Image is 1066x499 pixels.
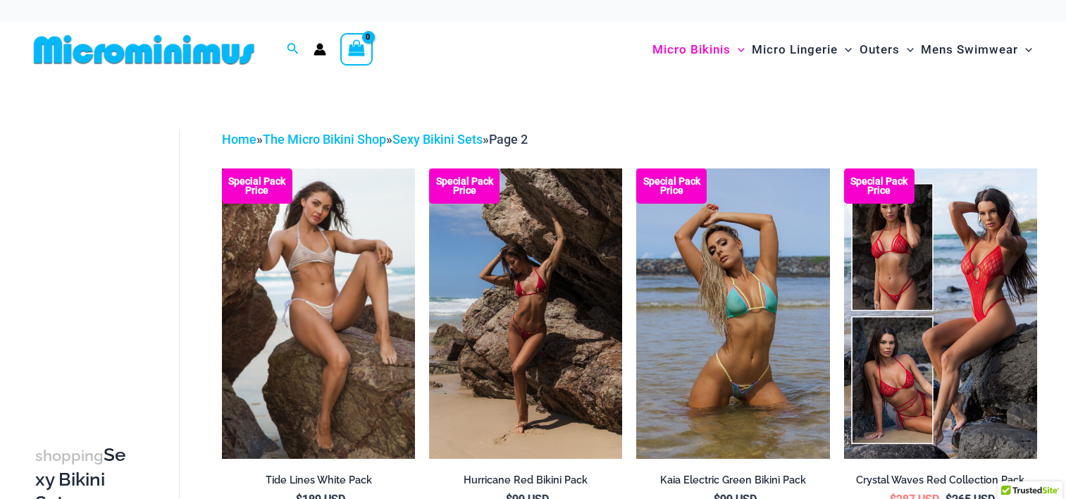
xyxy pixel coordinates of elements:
a: Tide Lines White 350 Halter Top 470 Thong 05 Tide Lines White 350 Halter Top 470 Thong 03Tide Lin... [222,168,415,458]
a: Crystal Waves Red Collection Pack [844,474,1037,492]
a: The Micro Bikini Shop [263,132,386,147]
span: Menu Toggle [900,32,914,68]
h2: Kaia Electric Green Bikini Pack [636,474,829,487]
span: Menu Toggle [838,32,852,68]
h2: Hurricane Red Bikini Pack [429,474,622,487]
span: » » » [222,132,528,147]
img: MM SHOP LOGO FLAT [28,34,260,66]
a: Hurricane Red 3277 Tri Top 4277 Thong Bottom 05 Hurricane Red 3277 Tri Top 4277 Thong Bottom 06Hu... [429,168,622,458]
img: Tide Lines White 350 Halter Top 470 Thong 05 [222,168,415,458]
span: Outers [860,32,900,68]
img: Hurricane Red 3277 Tri Top 4277 Thong Bottom 05 [429,168,622,458]
a: View Shopping Cart, empty [340,33,373,66]
a: Search icon link [287,41,299,58]
a: Kaia Electric Green Bikini Pack [636,474,829,492]
a: Account icon link [314,43,326,56]
b: Special Pack Price [429,177,500,195]
nav: Site Navigation [647,26,1038,73]
b: Special Pack Price [636,177,707,195]
img: Kaia Electric Green 305 Top 445 Thong 04 [636,168,829,458]
span: Menu Toggle [731,32,745,68]
a: Kaia Electric Green 305 Top 445 Thong 04 Kaia Electric Green 305 Top 445 Thong 05Kaia Electric Gr... [636,168,829,458]
a: Mens SwimwearMenu ToggleMenu Toggle [917,28,1036,71]
img: Collection Pack [844,168,1037,458]
a: Micro LingerieMenu ToggleMenu Toggle [748,28,855,71]
h2: Tide Lines White Pack [222,474,415,487]
span: shopping [35,447,104,464]
b: Special Pack Price [844,177,915,195]
span: Mens Swimwear [921,32,1018,68]
h2: Crystal Waves Red Collection Pack [844,474,1037,487]
a: Tide Lines White Pack [222,474,415,492]
b: Special Pack Price [222,177,292,195]
a: Home [222,132,256,147]
a: Sexy Bikini Sets [392,132,483,147]
span: Menu Toggle [1018,32,1032,68]
a: Hurricane Red Bikini Pack [429,474,622,492]
span: Micro Lingerie [752,32,838,68]
span: Page 2 [489,132,528,147]
span: Micro Bikinis [652,32,731,68]
iframe: TrustedSite Certified [35,118,162,400]
a: Micro BikinisMenu ToggleMenu Toggle [649,28,748,71]
a: Collection Pack Crystal Waves 305 Tri Top 4149 Thong 01Crystal Waves 305 Tri Top 4149 Thong 01 [844,168,1037,458]
a: OutersMenu ToggleMenu Toggle [856,28,917,71]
